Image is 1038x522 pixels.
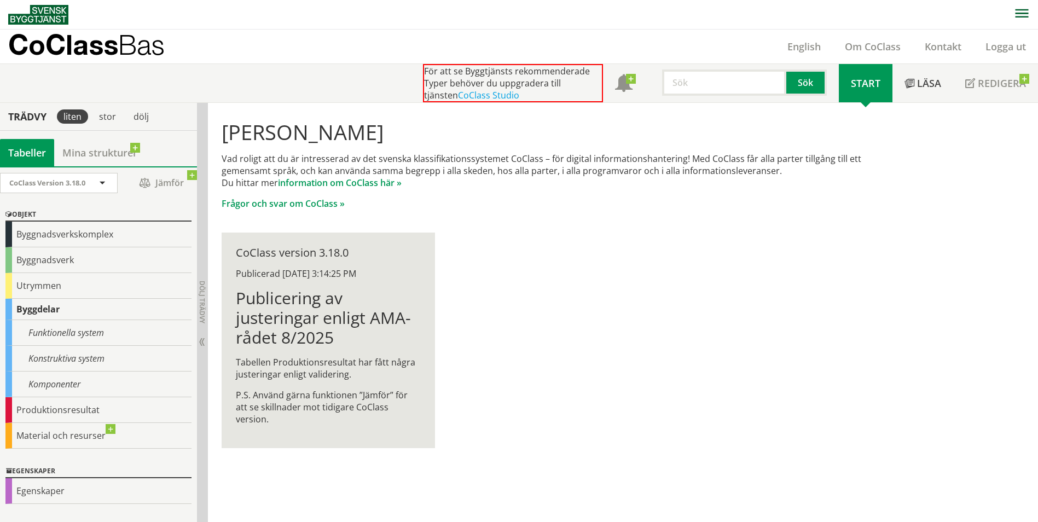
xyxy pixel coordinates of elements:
[5,222,192,247] div: Byggnadsverkskomplex
[222,120,894,144] h1: [PERSON_NAME]
[5,247,192,273] div: Byggnadsverk
[458,89,519,101] a: CoClass Studio
[5,320,192,346] div: Funktionella system
[57,109,88,124] div: liten
[775,40,833,53] a: English
[127,109,155,124] div: dölj
[851,77,880,90] span: Start
[92,109,123,124] div: stor
[222,153,894,189] p: Vad roligt att du är intresserad av det svenska klassifikationssystemet CoClass – för digital inf...
[917,77,941,90] span: Läsa
[198,281,207,323] span: Dölj trädvy
[5,397,192,423] div: Produktionsresultat
[9,178,85,188] span: CoClass Version 3.18.0
[129,173,194,193] span: Jämför
[278,177,402,189] a: information om CoClass här »
[5,299,192,320] div: Byggdelar
[8,38,165,51] p: CoClass
[953,64,1038,102] a: Redigera
[2,111,53,123] div: Trädvy
[833,40,913,53] a: Om CoClass
[236,268,420,280] div: Publicerad [DATE] 3:14:25 PM
[5,478,192,504] div: Egenskaper
[8,5,68,25] img: Svensk Byggtjänst
[973,40,1038,53] a: Logga ut
[236,389,420,425] p: P.S. Använd gärna funktionen ”Jämför” för att se skillnader mot tidigare CoClass version.
[892,64,953,102] a: Läsa
[423,64,603,102] div: För att se Byggtjänsts rekommenderade Typer behöver du uppgradera till tjänsten
[5,372,192,397] div: Komponenter
[662,69,786,96] input: Sök
[236,356,420,380] p: Tabellen Produktionsresultat har fått några justeringar enligt validering.
[236,288,420,347] h1: Publicering av justeringar enligt AMA-rådet 8/2025
[5,273,192,299] div: Utrymmen
[5,465,192,478] div: Egenskaper
[222,198,345,210] a: Frågor och svar om CoClass »
[5,208,192,222] div: Objekt
[786,69,827,96] button: Sök
[978,77,1026,90] span: Redigera
[5,423,192,449] div: Material och resurser
[8,30,188,63] a: CoClassBas
[615,76,633,93] span: Notifikationer
[5,346,192,372] div: Konstruktiva system
[913,40,973,53] a: Kontakt
[236,247,420,259] div: CoClass version 3.18.0
[118,28,165,61] span: Bas
[54,139,146,166] a: Mina strukturer
[839,64,892,102] a: Start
